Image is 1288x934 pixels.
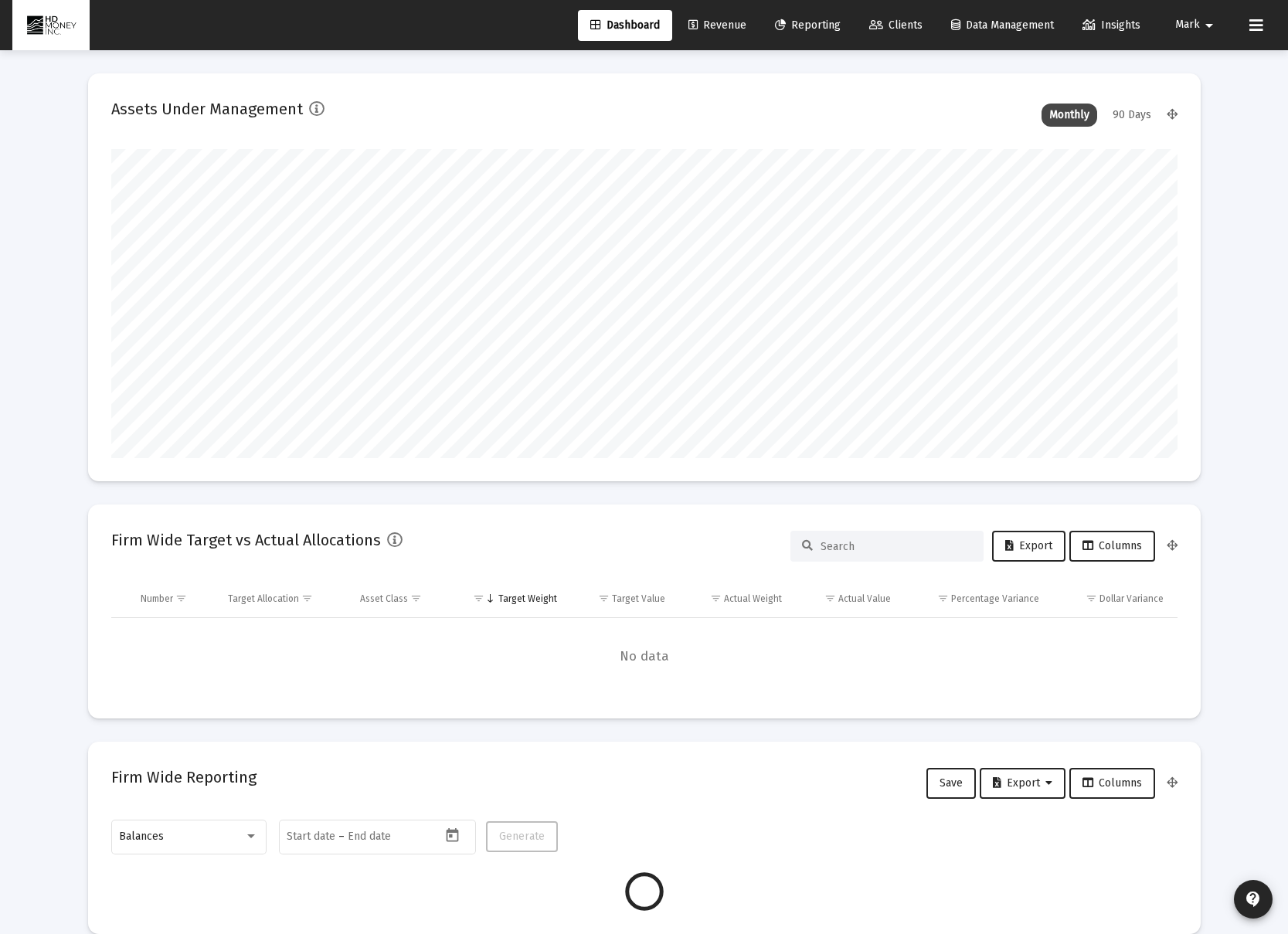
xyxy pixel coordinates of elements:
span: Columns [1082,776,1142,790]
button: Columns [1069,531,1155,562]
button: Export [980,768,1065,799]
div: Target Allocation [228,593,299,605]
div: Percentage Variance [951,593,1039,605]
td: Column Actual Value [793,580,902,617]
h2: Firm Wide Reporting [111,765,257,790]
span: Save [940,776,963,790]
div: Data grid [111,580,1178,695]
a: Clients [857,10,935,41]
mat-icon: arrow_drop_down [1200,10,1218,41]
span: Reporting [775,19,841,32]
button: Generate [486,821,558,852]
input: Start date [287,830,335,843]
span: No data [111,648,1178,665]
span: Clients [869,19,923,32]
button: Columns [1069,768,1155,799]
div: Actual Value [838,593,891,605]
span: Show filter options for column 'Actual Value' [824,593,836,604]
a: Data Management [939,10,1066,41]
div: Monthly [1042,104,1097,127]
a: Dashboard [578,10,672,41]
span: Balances [119,830,164,843]
td: Column Percentage Variance [902,580,1050,617]
h2: Assets Under Management [111,97,303,121]
mat-icon: contact_support [1244,890,1263,909]
span: Data Management [951,19,1054,32]
span: Show filter options for column 'Target Allocation' [301,593,313,604]
span: Insights [1082,19,1140,32]
span: Show filter options for column 'Asset Class' [410,593,422,604]
div: Dollar Variance [1099,593,1164,605]
span: – [338,830,345,843]
td: Column Asset Class [349,580,452,617]
span: Show filter options for column 'Percentage Variance' [937,593,949,604]
td: Column Target Weight [452,580,568,617]
span: Export [993,776,1052,790]
h2: Firm Wide Target vs Actual Allocations [111,528,381,552]
span: Show filter options for column 'Dollar Variance' [1086,593,1097,604]
td: Column Target Allocation [217,580,349,617]
a: Revenue [676,10,759,41]
button: Export [992,531,1065,562]
input: End date [348,830,422,843]
div: 90 Days [1105,104,1159,127]
span: Columns [1082,539,1142,552]
button: Save [926,768,976,799]
span: Generate [499,830,545,843]
a: Reporting [763,10,853,41]
div: Asset Class [360,593,408,605]
span: Mark [1175,19,1200,32]
span: Export [1005,539,1052,552]
td: Column Dollar Variance [1050,580,1177,617]
div: Target Weight [498,593,557,605]
div: Number [141,593,173,605]
span: Show filter options for column 'Target Weight' [473,593,484,604]
div: Target Value [612,593,665,605]
td: Column Number [130,580,218,617]
span: Revenue [688,19,746,32]
td: Column Target Value [568,580,677,617]
span: Dashboard [590,19,660,32]
div: Actual Weight [724,593,782,605]
button: Open calendar [441,824,464,847]
td: Column Actual Weight [676,580,792,617]
span: Show filter options for column 'Number' [175,593,187,604]
img: Dashboard [24,10,78,41]
span: Show filter options for column 'Target Value' [598,593,610,604]
button: Mark [1157,9,1237,40]
span: Show filter options for column 'Actual Weight' [710,593,722,604]
a: Insights [1070,10,1153,41]
input: Search [821,540,972,553]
